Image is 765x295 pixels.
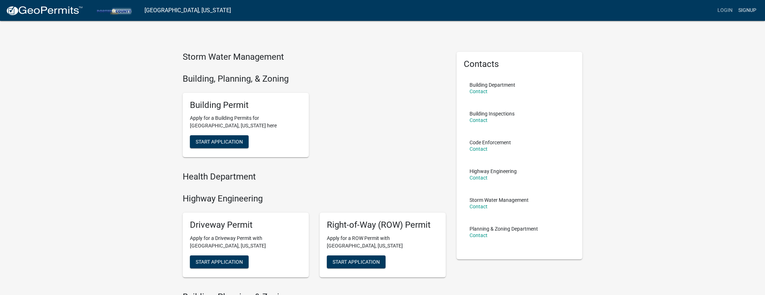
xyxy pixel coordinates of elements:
[190,100,302,110] h5: Building Permit
[470,117,488,123] a: Contact
[470,146,488,152] a: Contact
[470,140,511,145] p: Code Enforcement
[327,220,439,230] h5: Right-of-Way (ROW) Permit
[196,259,243,264] span: Start Application
[470,232,488,238] a: Contact
[327,235,439,250] p: Apply for a ROW Permit with [GEOGRAPHIC_DATA], [US_STATE]
[470,175,488,181] a: Contact
[327,255,386,268] button: Start Application
[183,74,446,84] h4: Building, Planning, & Zoning
[470,169,517,174] p: Highway Engineering
[735,4,759,17] a: Signup
[190,114,302,130] p: Apply for a Building Permits for [GEOGRAPHIC_DATA], [US_STATE] here
[144,4,231,17] a: [GEOGRAPHIC_DATA], [US_STATE]
[470,204,488,209] a: Contact
[190,220,302,230] h5: Driveway Permit
[470,82,515,87] p: Building Department
[715,4,735,17] a: Login
[470,88,488,94] a: Contact
[196,139,243,145] span: Start Application
[89,5,139,15] img: Porter County, Indiana
[190,255,249,268] button: Start Application
[333,259,380,264] span: Start Application
[470,198,529,203] p: Storm Water Management
[183,172,446,182] h4: Health Department
[464,59,575,69] h5: Contacts
[183,52,446,62] h4: Storm Water Management
[190,235,302,250] p: Apply for a Driveway Permit with [GEOGRAPHIC_DATA], [US_STATE]
[190,135,249,148] button: Start Application
[470,111,515,116] p: Building Inspections
[183,194,446,204] h4: Highway Engineering
[470,226,538,231] p: Planning & Zoning Department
